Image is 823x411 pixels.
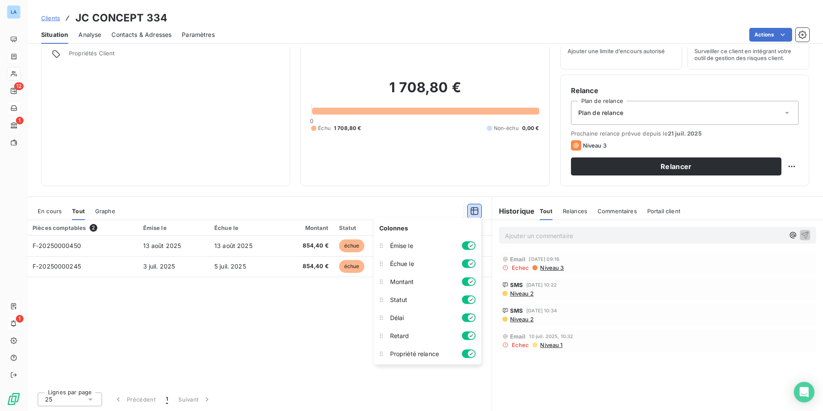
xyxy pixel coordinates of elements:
[7,5,21,19] div: LA
[376,309,480,327] li: Délai
[78,30,101,39] span: Analyse
[376,237,480,255] li: Émise le
[161,390,173,408] button: 1
[16,315,24,323] span: 1
[143,242,181,249] span: 13 août 2025
[16,117,24,124] span: 1
[494,124,519,132] span: Non-échu
[540,208,553,215] span: Tout
[390,314,455,322] span: Délai
[109,390,161,408] button: Précédent
[7,84,20,98] a: 12
[390,350,455,358] span: Propriété relance
[571,85,799,96] h6: Relance
[111,30,171,39] span: Contacts & Adresses
[143,224,204,231] div: Émise le
[376,327,480,345] li: Retard
[33,242,81,249] span: F-20250000450
[376,255,480,273] li: Échue le
[583,142,607,149] span: Niveau 3
[571,157,781,175] button: Relancer
[571,130,799,137] span: Prochaine relance prévue depuis le
[539,341,562,348] span: Niveau 1
[529,257,559,262] span: [DATE] 09:16
[285,262,328,271] span: 854,40 €
[38,208,62,215] span: En cours
[598,208,637,215] span: Commentaires
[512,264,529,271] span: Echec
[578,109,623,117] span: Plan de relance
[526,282,557,287] span: [DATE] 10:22
[563,208,587,215] span: Relances
[143,263,175,270] span: 3 juil. 2025
[390,278,455,286] span: Montant
[390,332,455,340] span: Retard
[694,48,802,61] span: Surveiller ce client en intégrant votre outil de gestion des risques client.
[33,263,81,270] span: F-20250000245
[510,281,523,288] span: SMS
[512,341,529,348] span: Echec
[510,333,526,340] span: Email
[69,50,279,62] span: Propriétés Client
[41,30,68,39] span: Situation
[522,124,539,132] span: 0,00 €
[72,208,85,215] span: Tout
[310,118,313,124] span: 0
[376,345,480,363] li: Propriété relance
[509,290,534,297] span: Niveau 2
[182,30,215,39] span: Paramètres
[7,118,20,132] a: 1
[285,224,328,231] div: Montant
[539,264,564,271] span: Niveau 3
[647,208,680,215] span: Portail client
[390,260,455,268] span: Échue le
[526,308,557,313] span: [DATE] 10:34
[311,79,539,105] h2: 1 708,80 €
[668,130,702,137] span: 21 juil. 2025
[45,395,52,404] span: 25
[90,224,97,232] span: 2
[214,263,246,270] span: 5 juil. 2025
[510,256,526,263] span: Email
[794,382,814,402] div: Open Intercom Messenger
[33,224,133,232] div: Pièces comptables
[376,291,480,309] li: Statut
[568,48,665,54] span: Ajouter une limite d’encours autorisé
[509,316,534,323] span: Niveau 2
[376,273,480,291] li: Montant
[173,390,216,408] button: Suivant
[95,208,115,215] span: Graphe
[749,28,792,42] button: Actions
[318,124,330,132] span: Échu
[14,82,24,90] span: 12
[339,239,365,252] span: échue
[492,206,535,216] h6: Historique
[529,334,573,339] span: 10 juil. 2025, 10:32
[41,14,60,22] a: Clients
[214,224,275,231] div: Échue le
[214,242,252,249] span: 13 août 2025
[390,296,455,304] span: Statut
[339,260,365,273] span: échue
[379,224,408,233] span: Colonnes
[510,307,523,314] span: SMS
[166,395,168,404] span: 1
[339,224,382,231] div: Statut
[75,10,167,26] h3: JC CONCEPT 334
[41,15,60,21] span: Clients
[285,242,328,250] span: 854,40 €
[334,124,361,132] span: 1 708,80 €
[390,242,455,250] span: Émise le
[7,392,21,406] img: Logo LeanPay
